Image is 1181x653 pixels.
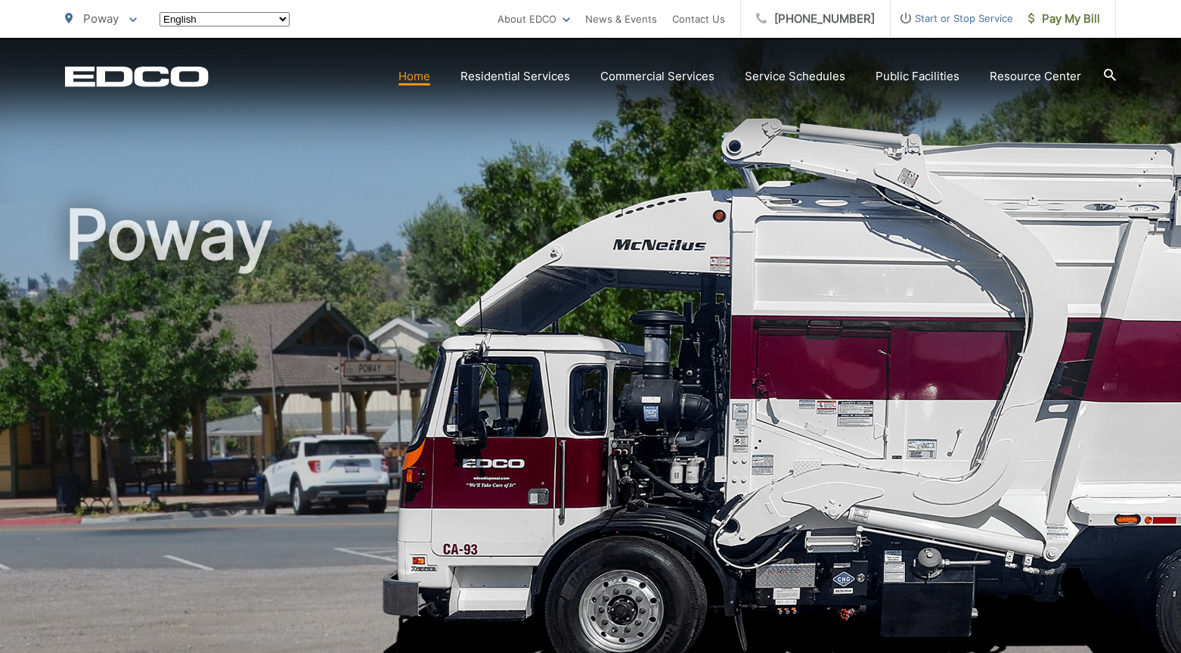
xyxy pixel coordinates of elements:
[498,10,570,28] a: About EDCO
[460,67,570,86] a: Residential Services
[990,67,1081,86] a: Resource Center
[745,67,845,86] a: Service Schedules
[160,12,290,26] select: Select a language
[1028,10,1100,28] span: Pay My Bill
[398,67,430,86] a: Home
[585,10,657,28] a: News & Events
[600,67,714,86] a: Commercial Services
[83,11,119,26] span: Poway
[65,66,209,87] a: EDCD logo. Return to the homepage.
[876,67,959,86] a: Public Facilities
[672,10,725,28] a: Contact Us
